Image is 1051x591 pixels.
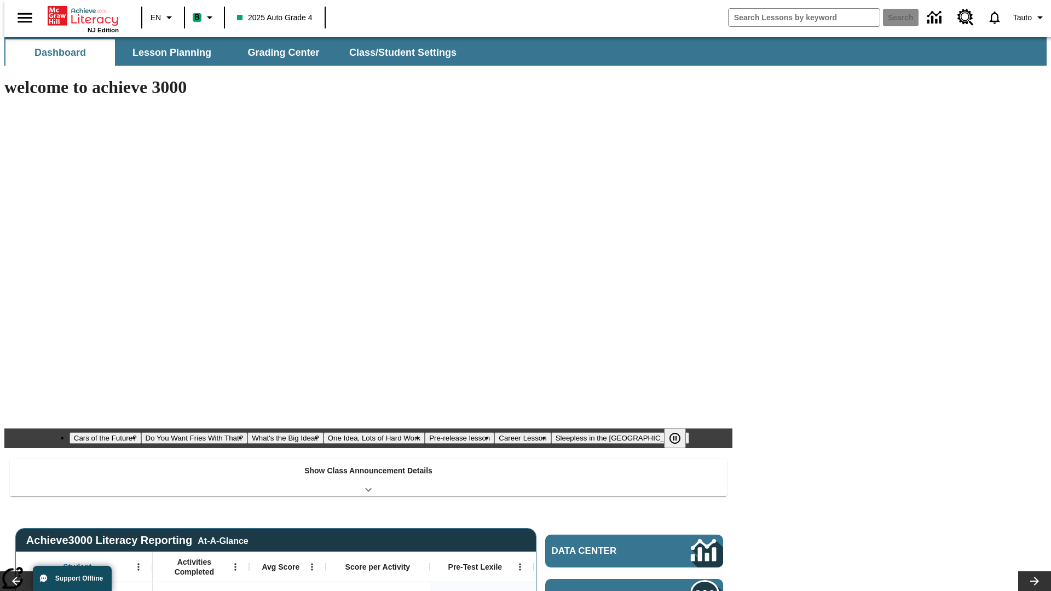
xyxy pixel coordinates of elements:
button: Class/Student Settings [340,39,465,66]
button: Slide 3 What's the Big Idea? [247,432,324,444]
button: Boost Class color is mint green. Change class color [188,8,221,27]
span: Dashboard [34,47,86,59]
p: Show Class Announcement Details [304,465,432,477]
button: Support Offline [33,566,112,591]
span: Data Center [552,546,654,557]
span: NJ Edition [88,27,119,33]
button: Slide 7 Sleepless in the Animal Kingdom [551,432,690,444]
span: 2025 Auto Grade 4 [237,12,313,24]
span: Pre-Test Lexile [448,562,503,572]
span: Grading Center [247,47,319,59]
div: SubNavbar [4,37,1047,66]
button: Open side menu [9,2,41,34]
a: Notifications [980,3,1009,32]
span: Tauto [1013,12,1032,24]
span: Activities Completed [158,557,230,577]
button: Profile/Settings [1009,8,1051,27]
span: Achieve3000 Literacy Reporting [26,534,249,547]
a: Home [48,5,119,27]
a: Data Center [921,3,951,33]
span: Lesson Planning [132,47,211,59]
button: Lesson carousel, Next [1018,571,1051,591]
span: EN [151,12,161,24]
button: Open Menu [130,559,147,575]
span: B [194,10,200,24]
h1: welcome to achieve 3000 [4,77,732,97]
button: Pause [664,428,686,448]
span: Avg Score [262,562,299,572]
button: Slide 5 Pre-release lesson [425,432,494,444]
button: Slide 2 Do You Want Fries With That? [141,432,248,444]
span: Student [63,562,91,572]
span: Support Offline [55,575,103,582]
div: Home [48,4,119,33]
a: Data Center [545,535,723,567]
div: Show Class Announcement Details [10,459,727,496]
button: Slide 1 Cars of the Future? [70,432,141,444]
button: Lesson Planning [117,39,227,66]
div: At-A-Glance [198,534,248,546]
button: Open Menu [304,559,320,575]
span: Class/Student Settings [349,47,457,59]
button: Slide 6 Career Lesson [494,432,551,444]
a: Resource Center, Will open in new tab [951,3,980,32]
button: Open Menu [227,559,244,575]
button: Dashboard [5,39,115,66]
button: Slide 4 One Idea, Lots of Hard Work [324,432,425,444]
button: Open Menu [512,559,528,575]
div: Pause [664,428,697,448]
button: Language: EN, Select a language [146,8,181,27]
button: Grading Center [229,39,338,66]
input: search field [729,9,880,26]
div: SubNavbar [4,39,466,66]
span: Score per Activity [345,562,411,572]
